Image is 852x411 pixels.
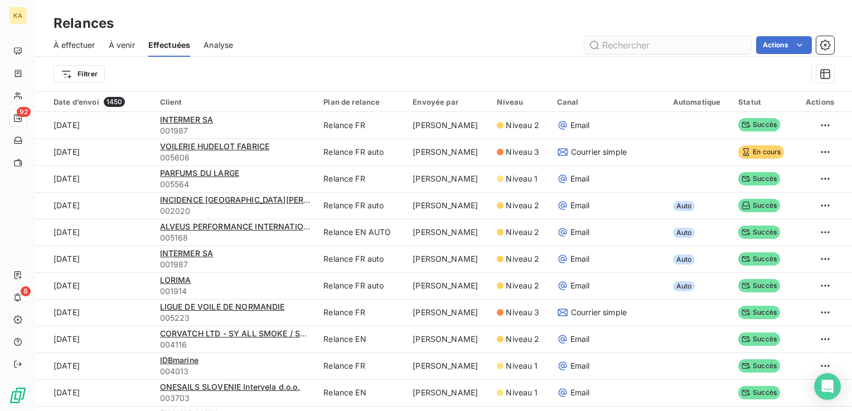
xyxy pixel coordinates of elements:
span: Courrier simple [571,146,627,158]
span: 005564 [160,179,311,190]
span: Niveau 1 [506,387,538,398]
span: 8 [21,286,31,296]
span: 001914 [160,286,311,297]
td: Relance EN [317,379,406,406]
button: Actions [756,36,812,54]
span: Auto [673,201,695,211]
td: [DATE] [36,139,153,165]
span: Niveau 2 [506,227,539,238]
div: Canal [557,97,660,106]
span: Niveau 3 [506,307,539,318]
span: 005168 [160,232,311,243]
span: Client [160,97,182,106]
td: Relance FR auto [317,192,406,219]
span: 003703 [160,393,311,404]
td: Relance FR [317,353,406,379]
span: Niveau 2 [506,334,539,345]
span: Succès [738,252,780,266]
td: [DATE] [36,192,153,219]
span: En cours [738,145,784,159]
input: Rechercher [584,36,752,54]
button: Filtrer [54,65,105,83]
td: [DATE] [36,379,153,406]
span: PARFUMS DU LARGE [160,168,239,178]
span: Niveau 1 [506,173,538,184]
span: Auto [673,255,695,265]
span: ONESAILS SLOVENIE Intervela d.o.o. [160,382,300,392]
span: CORVATCH LTD - SY ALL SMOKE / SWS90 [160,329,323,338]
td: [PERSON_NAME] [406,192,490,219]
td: Relance FR [317,299,406,326]
td: [PERSON_NAME] [406,299,490,326]
h3: Relances [54,13,114,33]
span: Email [570,200,590,211]
span: VOILERIE HUDELOT FABRICE [160,141,270,151]
div: Date d’envoi [54,97,147,107]
span: Email [570,334,590,345]
span: Auto [673,228,695,238]
td: [PERSON_NAME] [406,139,490,165]
td: [PERSON_NAME] [406,326,490,353]
span: 001987 [160,125,311,136]
img: Logo LeanPay [9,386,27,404]
td: Relance EN [317,326,406,353]
span: À venir [109,40,135,51]
span: 004116 [160,339,311,350]
td: [DATE] [36,272,153,299]
span: Email [570,387,590,398]
span: 005223 [160,312,311,324]
div: KA [9,7,27,25]
td: Relance EN AUTO [317,219,406,246]
span: Succès [738,279,780,292]
span: Succès [738,359,780,373]
span: Succès [738,199,780,212]
div: Actions [802,97,834,106]
td: Relance FR auto [317,272,406,299]
span: Niveau 3 [506,146,539,158]
span: ALVEUS PERFORMANCE INTERNATIONAL [160,222,320,231]
td: [DATE] [36,326,153,353]
td: Relance FR [317,112,406,139]
span: 001987 [160,259,311,270]
span: IDBmarine [160,355,199,365]
span: 1450 [104,97,125,107]
td: [DATE] [36,112,153,139]
span: Email [570,227,590,238]
div: Niveau [497,97,543,106]
td: [PERSON_NAME] [406,165,490,192]
span: 004013 [160,366,311,377]
span: Email [570,360,590,371]
td: [PERSON_NAME] [406,219,490,246]
span: Niveau 2 [506,120,539,131]
td: [DATE] [36,299,153,326]
span: Email [570,120,590,131]
span: Succès [738,226,780,239]
td: [PERSON_NAME] [406,379,490,406]
td: [DATE] [36,353,153,379]
span: Email [570,173,590,184]
span: À effectuer [54,40,95,51]
span: 005606 [160,152,311,163]
span: Succès [738,172,780,185]
td: [DATE] [36,219,153,246]
span: Auto [673,281,695,291]
td: Relance FR auto [317,139,406,165]
span: Email [570,280,590,291]
span: Email [570,253,590,265]
span: LIGUE DE VOILE DE NORMANDIE [160,302,285,311]
span: 002020 [160,205,311,217]
span: Analyse [204,40,233,51]
span: Succès [738,118,780,131]
td: [PERSON_NAME] [406,112,490,139]
td: [PERSON_NAME] [406,246,490,272]
span: Niveau 1 [506,360,538,371]
span: Succès [738,386,780,399]
span: Niveau 2 [506,200,539,211]
span: LORIMA [160,275,191,285]
div: Open Intercom Messenger [814,373,841,400]
span: Niveau 2 [506,253,539,265]
span: INTERMER SA [160,115,214,124]
td: Relance FR [317,165,406,192]
span: INCIDENCE [GEOGRAPHIC_DATA][PERSON_NAME] [160,195,351,204]
span: Succès [738,332,780,346]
